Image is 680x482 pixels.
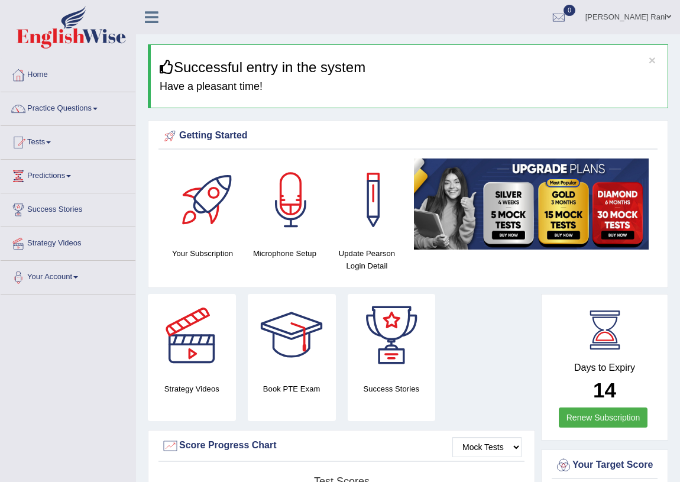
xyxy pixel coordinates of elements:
a: Strategy Videos [1,227,135,257]
img: small5.jpg [414,158,649,250]
a: Success Stories [1,193,135,223]
div: Your Target Score [555,457,655,474]
a: Predictions [1,160,135,189]
h4: Microphone Setup [250,247,320,260]
b: 14 [593,379,616,402]
h4: Strategy Videos [148,383,236,395]
h4: Your Subscription [167,247,238,260]
div: Score Progress Chart [161,437,522,455]
a: Practice Questions [1,92,135,122]
h4: Update Pearson Login Detail [332,247,402,272]
a: Your Account [1,261,135,290]
h4: Have a pleasant time! [160,81,659,93]
h4: Success Stories [348,383,436,395]
h3: Successful entry in the system [160,60,659,75]
div: Getting Started [161,127,655,145]
span: 0 [564,5,575,16]
h4: Days to Expiry [555,363,655,373]
a: Renew Subscription [559,407,648,428]
button: × [649,54,656,66]
a: Tests [1,126,135,156]
a: Home [1,59,135,88]
h4: Book PTE Exam [248,383,336,395]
